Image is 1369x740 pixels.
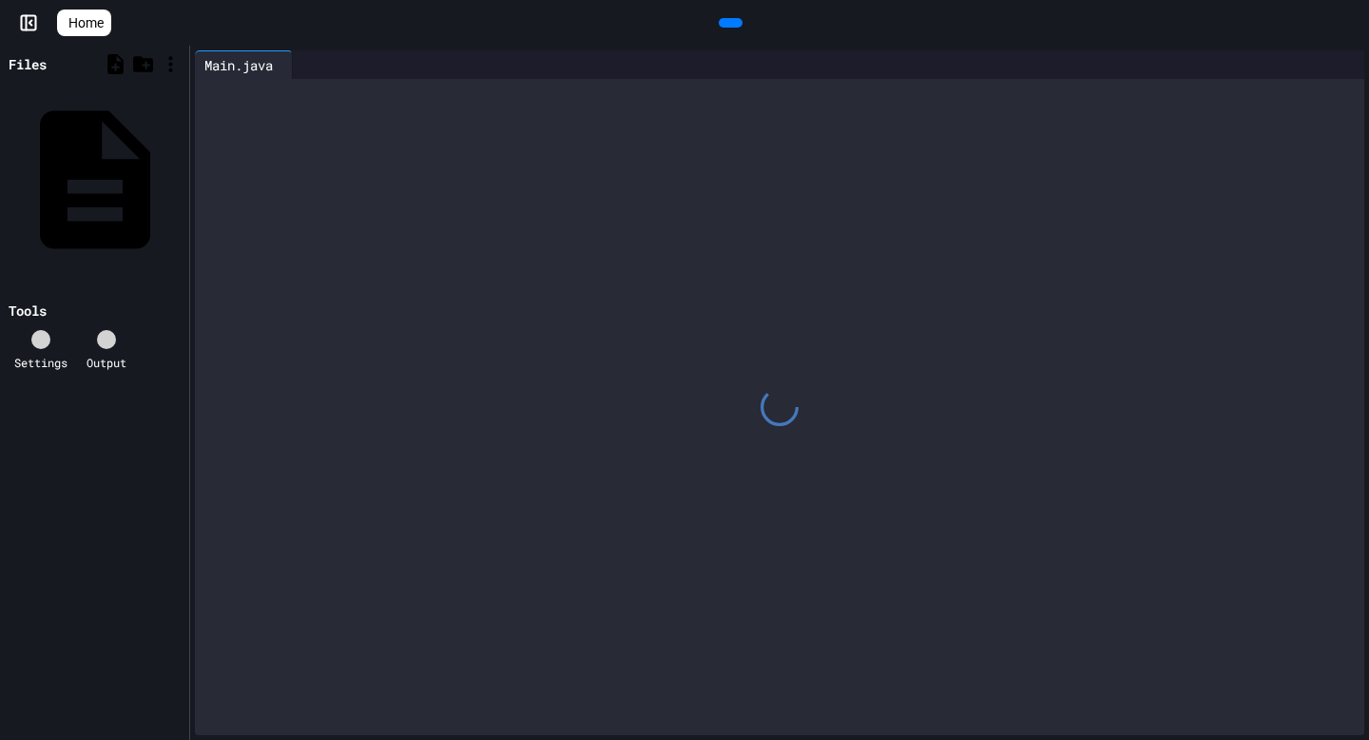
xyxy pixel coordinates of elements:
div: Main.java [195,50,293,79]
a: Home [57,10,111,36]
div: Main.java [195,55,282,75]
span: Home [68,13,104,32]
div: Tools [9,301,47,321]
div: Files [9,54,47,74]
div: Output [87,354,126,371]
div: Settings [14,354,67,371]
